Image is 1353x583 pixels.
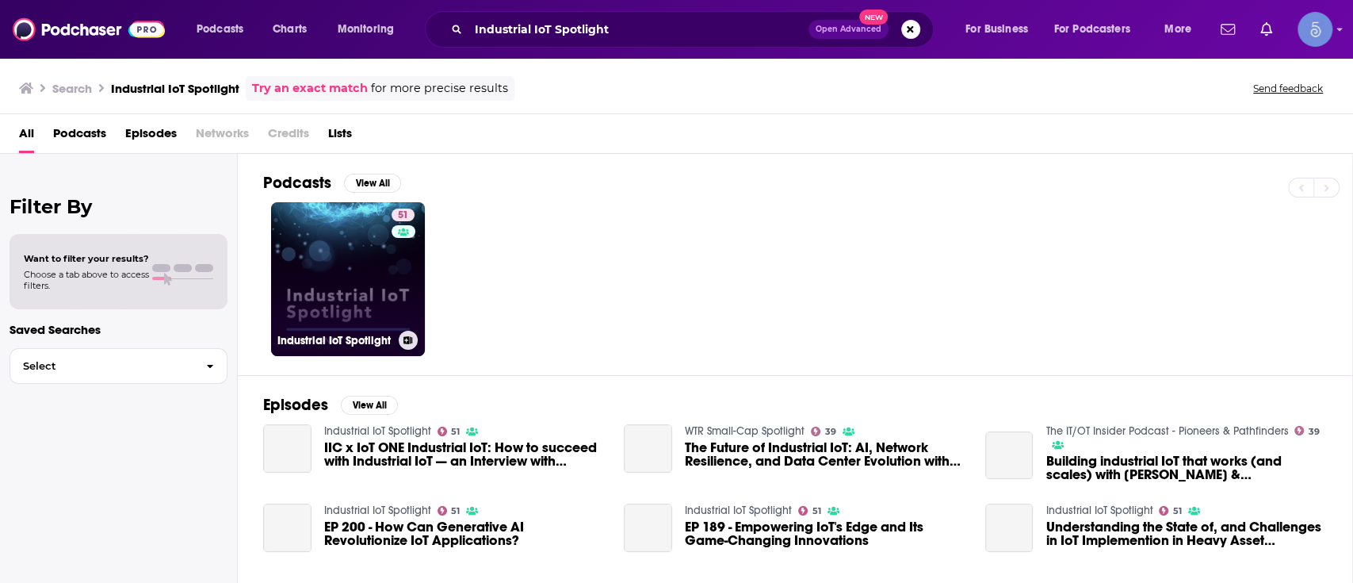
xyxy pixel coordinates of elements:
[263,395,398,415] a: EpisodesView All
[1254,16,1278,43] a: Show notifications dropdown
[685,504,792,517] a: Industrial IoT Spotlight
[263,173,401,193] a: PodcastsView All
[324,520,606,547] a: EP 200 - How Can Generative AI Revolutionize IoT Applications?
[324,424,431,438] a: Industrial IoT Spotlight
[392,209,415,221] a: 51
[438,427,461,436] a: 51
[1045,520,1327,547] span: Understanding the State of, and Challenges in IoT Implemention in Heavy Asset Industries – [PERSO...
[1298,12,1332,47] button: Show profile menu
[438,506,461,516] a: 51
[263,424,311,473] a: IIC x IoT ONE Industrial IoT: How to succeed with Industrial IoT — an Interview with Peter Klemen...
[1159,506,1182,516] a: 51
[53,121,106,153] a: Podcasts
[451,428,460,435] span: 51
[808,20,889,39] button: Open AdvancedNew
[324,504,431,517] a: Industrial IoT Spotlight
[1045,455,1327,481] span: Building industrial IoT that works (and scales) with [PERSON_NAME] & [PERSON_NAME]
[271,202,425,356] a: 51Industrial IoT Spotlight
[685,441,966,468] span: The Future of Industrial IoT: AI, Network Resilience, and Data Center Evolution with Opengear's [...
[811,427,836,436] a: 39
[338,18,394,40] span: Monitoring
[263,504,311,552] a: EP 200 - How Can Generative AI Revolutionize IoT Applications?
[1045,424,1288,438] a: The IT/OT Insider Podcast - Pioneers & Pathfinders
[1153,17,1211,42] button: open menu
[812,508,821,515] span: 51
[10,322,227,337] p: Saved Searches
[10,361,193,371] span: Select
[1309,428,1320,435] span: 39
[277,334,392,347] h3: Industrial IoT Spotlight
[685,441,966,468] a: The Future of Industrial IoT: AI, Network Resilience, and Data Center Evolution with Opengear's P...
[985,504,1034,552] a: Understanding the State of, and Challenges in IoT Implemention in Heavy Asset Industries – Dave M...
[263,173,331,193] h2: Podcasts
[1298,12,1332,47] img: User Profile
[263,395,328,415] h2: Episodes
[19,121,34,153] a: All
[24,253,149,264] span: Want to filter your results?
[111,81,239,96] h3: Industrial IoT Spotlight
[451,508,460,515] span: 51
[324,441,606,468] a: IIC x IoT ONE Industrial IoT: How to succeed with Industrial IoT — an Interview with Peter Klemen...
[1248,82,1328,95] button: Send feedback
[1173,508,1182,515] span: 51
[10,195,227,218] h2: Filter By
[816,25,881,33] span: Open Advanced
[125,121,177,153] a: Episodes
[52,81,92,96] h3: Search
[1214,16,1241,43] a: Show notifications dropdown
[252,79,368,98] a: Try an exact match
[1045,520,1327,547] a: Understanding the State of, and Challenges in IoT Implemention in Heavy Asset Industries – Dave M...
[954,17,1048,42] button: open menu
[341,396,398,415] button: View All
[268,121,309,153] span: Credits
[685,520,966,547] a: EP 189 - Empowering IoT's Edge and Its Game-Changing Innovations
[685,424,805,438] a: WTR Small-Cap Spotlight
[798,506,821,516] a: 51
[344,174,401,193] button: View All
[825,428,836,435] span: 39
[1294,426,1320,435] a: 39
[1164,18,1191,40] span: More
[1044,17,1153,42] button: open menu
[185,17,264,42] button: open menu
[985,431,1034,480] a: Building industrial IoT that works (and scales) with Olivier Bloch & Ryan Kershaw
[1054,18,1130,40] span: For Podcasters
[859,10,888,25] span: New
[1045,455,1327,481] a: Building industrial IoT that works (and scales) with Olivier Bloch & Ryan Kershaw
[262,17,316,42] a: Charts
[196,121,249,153] span: Networks
[468,17,808,42] input: Search podcasts, credits, & more...
[398,208,408,224] span: 51
[965,18,1028,40] span: For Business
[197,18,243,40] span: Podcasts
[371,79,508,98] span: for more precise results
[328,121,352,153] a: Lists
[624,424,672,473] a: The Future of Industrial IoT: AI, Network Resilience, and Data Center Evolution with Opengear's P...
[624,504,672,552] a: EP 189 - Empowering IoT's Edge and Its Game-Changing Innovations
[324,441,606,468] span: IIC x IoT ONE Industrial IoT: How to succeed with Industrial IoT — an Interview with [PERSON_NAME...
[1045,504,1152,517] a: Industrial IoT Spotlight
[327,17,415,42] button: open menu
[1298,12,1332,47] span: Logged in as Spiral5-G1
[24,269,149,291] span: Choose a tab above to access filters.
[440,11,949,48] div: Search podcasts, credits, & more...
[13,14,165,44] img: Podchaser - Follow, Share and Rate Podcasts
[10,348,227,384] button: Select
[273,18,307,40] span: Charts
